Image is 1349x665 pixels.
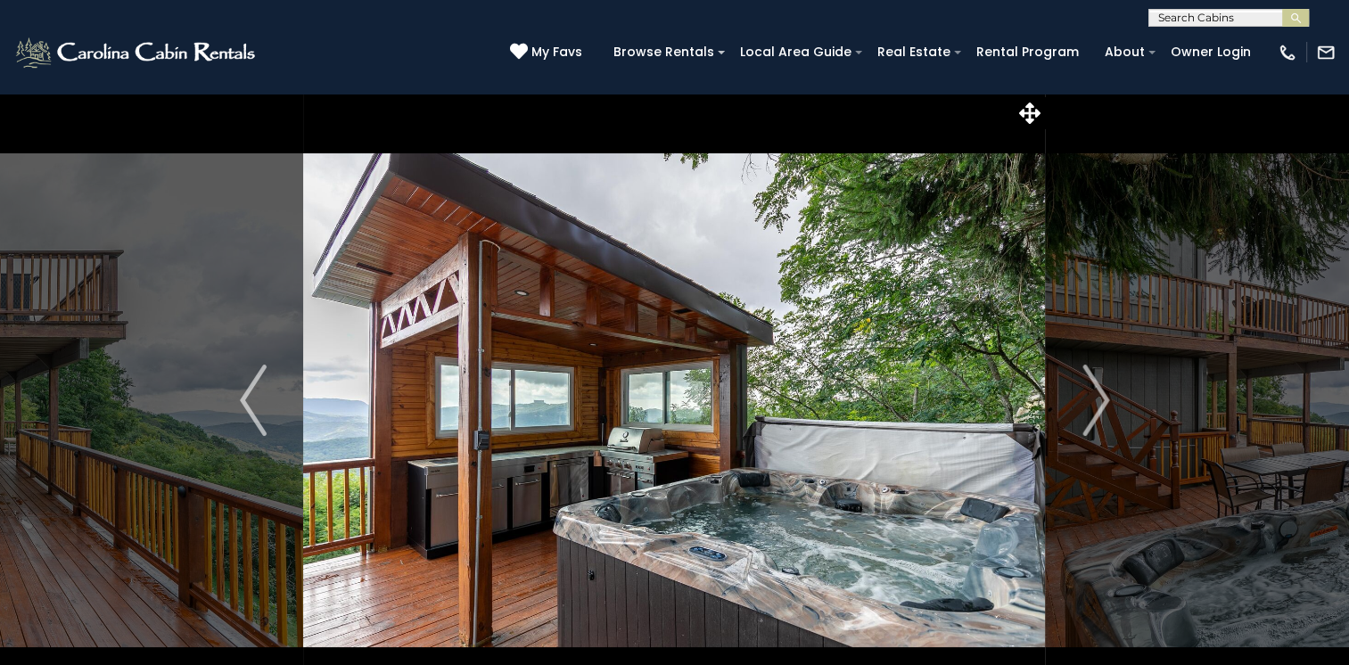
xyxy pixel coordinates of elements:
img: White-1-2.png [13,35,260,70]
a: Real Estate [868,38,959,66]
a: My Favs [510,43,587,62]
img: mail-regular-white.png [1316,43,1336,62]
a: Owner Login [1162,38,1260,66]
a: Rental Program [967,38,1088,66]
img: arrow [1082,365,1109,436]
a: Local Area Guide [731,38,860,66]
img: phone-regular-white.png [1278,43,1297,62]
span: My Favs [531,43,582,62]
a: Browse Rentals [605,38,723,66]
img: arrow [240,365,267,436]
a: About [1096,38,1154,66]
